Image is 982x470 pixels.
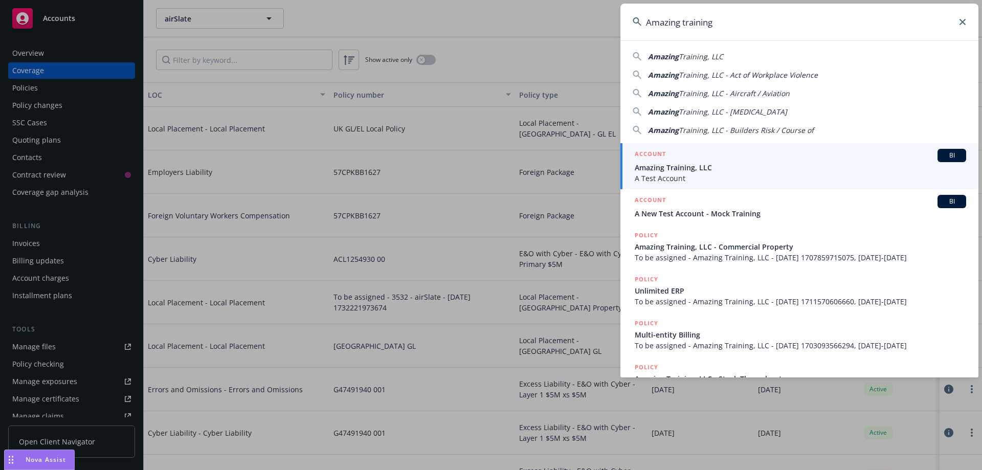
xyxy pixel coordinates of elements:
span: To be assigned - Amazing Training, LLC - [DATE] 1703093566294, [DATE]-[DATE] [635,340,966,351]
span: Training, LLC - [MEDICAL_DATA] [679,107,787,117]
span: Unlimited ERP [635,285,966,296]
a: ACCOUNTBIA New Test Account - Mock Training [620,189,978,225]
span: Amazing [648,88,679,98]
button: Nova Assist [4,450,75,470]
span: Amazing Training, LLC [635,162,966,173]
span: Amazing [648,107,679,117]
a: POLICYAmazing Training, LLC - Commercial PropertyTo be assigned - Amazing Training, LLC - [DATE] ... [620,225,978,268]
span: Training, LLC - Builders Risk / Course of [679,125,814,135]
h5: ACCOUNT [635,195,666,207]
span: BI [942,197,962,206]
span: Amazing Training, LLC - Stock Throughput [635,373,966,384]
span: Training, LLC [679,52,723,61]
div: Drag to move [5,450,17,469]
span: BI [942,151,962,160]
span: Training, LLC - Act of Workplace Violence [679,70,818,80]
span: Nova Assist [26,455,66,464]
span: Amazing [648,52,679,61]
span: Amazing Training, LLC - Commercial Property [635,241,966,252]
h5: POLICY [635,362,658,372]
a: POLICYAmazing Training, LLC - Stock Throughput [620,356,978,400]
span: Amazing [648,70,679,80]
h5: POLICY [635,230,658,240]
span: To be assigned - Amazing Training, LLC - [DATE] 1707859715075, [DATE]-[DATE] [635,252,966,263]
a: POLICYMulti-entity BillingTo be assigned - Amazing Training, LLC - [DATE] 1703093566294, [DATE]-[... [620,312,978,356]
span: A New Test Account - Mock Training [635,208,966,219]
span: Training, LLC - Aircraft / Aviation [679,88,790,98]
span: A Test Account [635,173,966,184]
span: Multi-entity Billing [635,329,966,340]
h5: POLICY [635,274,658,284]
a: ACCOUNTBIAmazing Training, LLCA Test Account [620,143,978,189]
input: Search... [620,4,978,40]
span: To be assigned - Amazing Training, LLC - [DATE] 1711570606660, [DATE]-[DATE] [635,296,966,307]
h5: POLICY [635,318,658,328]
a: POLICYUnlimited ERPTo be assigned - Amazing Training, LLC - [DATE] 1711570606660, [DATE]-[DATE] [620,268,978,312]
span: Amazing [648,125,679,135]
h5: ACCOUNT [635,149,666,161]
